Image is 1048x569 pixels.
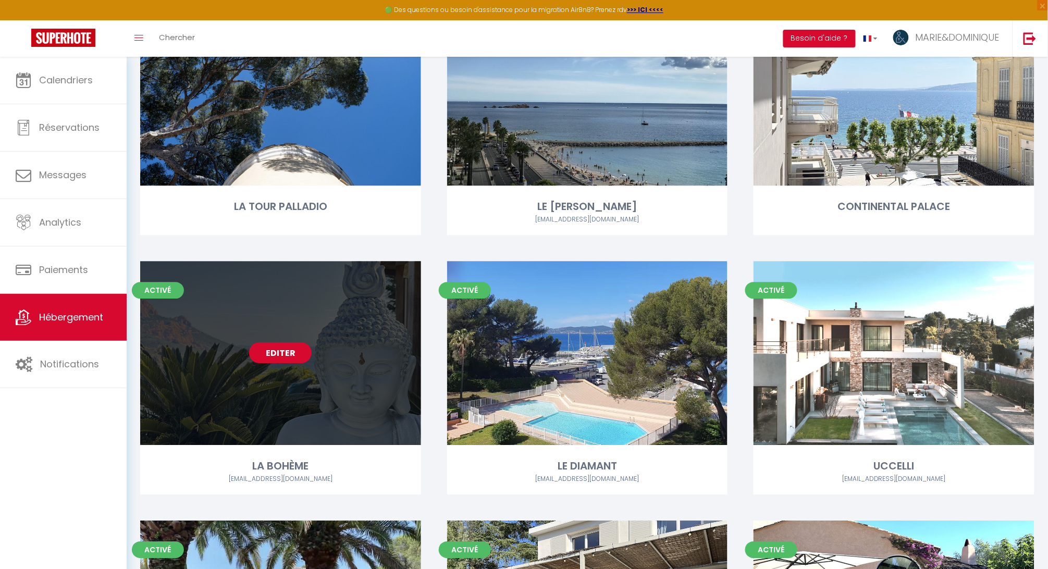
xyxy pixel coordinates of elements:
span: Calendriers [39,73,93,86]
div: Airbnb [140,474,421,484]
div: UCCELLI [754,458,1034,474]
span: Activé [132,541,184,558]
span: MARIE&DOMINIQUE [916,31,1000,44]
span: Activé [439,282,491,299]
div: Airbnb [754,474,1034,484]
span: Réservations [39,121,100,134]
span: Hébergement [39,311,103,324]
span: Chercher [159,32,195,43]
span: Activé [745,541,797,558]
a: Editer [249,342,312,363]
img: ... [893,30,909,45]
span: Activé [132,282,184,299]
div: LA TOUR PALLADIO [140,199,421,215]
div: CONTINENTAL PALACE [754,199,1034,215]
span: Paiements [39,263,88,276]
span: Notifications [40,357,99,370]
div: LE DIAMANT [447,458,728,474]
div: Airbnb [447,215,728,225]
img: Super Booking [31,29,95,47]
div: Airbnb [447,474,728,484]
span: Messages [39,168,87,181]
a: >>> ICI <<<< [627,5,663,14]
div: LE [PERSON_NAME] [447,199,728,215]
button: Besoin d'aide ? [783,30,856,47]
img: logout [1024,32,1037,45]
span: Activé [439,541,491,558]
a: Chercher [151,20,203,57]
a: ... MARIE&DOMINIQUE [885,20,1013,57]
span: Activé [745,282,797,299]
div: LA BOHÈME [140,458,421,474]
span: Analytics [39,216,81,229]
